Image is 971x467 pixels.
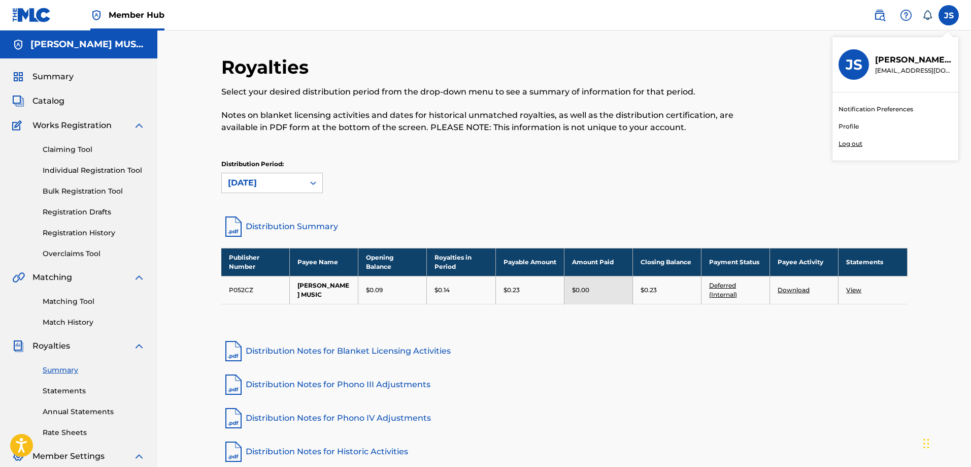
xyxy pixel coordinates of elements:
span: JS [944,10,954,22]
th: Publisher Number [221,248,290,276]
img: pdf [221,406,246,430]
h3: JS [846,56,862,74]
div: Notifications [922,10,932,20]
p: John Safranko [875,54,952,66]
iframe: Chat Widget [920,418,971,467]
img: pdf [221,440,246,464]
a: CatalogCatalog [12,95,64,107]
th: Statements [839,248,907,276]
a: View [846,286,861,294]
a: Matching Tool [43,296,145,307]
img: MLC Logo [12,8,51,22]
th: Payable Amount [495,248,564,276]
a: Match History [43,317,145,328]
a: Rate Sheets [43,427,145,438]
a: Annual Statements [43,407,145,417]
th: Closing Balance [632,248,701,276]
span: Works Registration [32,119,112,132]
a: Overclaims Tool [43,248,145,259]
a: Claiming Tool [43,144,145,155]
img: search [874,9,886,21]
h2: Royalties [221,56,314,79]
th: Opening Balance [358,248,427,276]
a: Bulk Registration Tool [43,186,145,197]
a: Registration Drafts [43,207,145,217]
img: Accounts [12,39,24,51]
img: pdf [221,339,246,363]
div: [DATE] [228,177,298,189]
span: Royalties [32,340,70,352]
img: expand [133,271,145,284]
span: Member Settings [32,450,105,462]
a: Distribution Notes for Phono III Adjustments [221,372,908,397]
p: $0.09 [366,286,383,295]
td: [PERSON_NAME] MUSIC [290,276,358,304]
img: Royalties [12,340,24,352]
div: Drag [923,428,929,459]
p: Log out [839,139,862,148]
span: Catalog [32,95,64,107]
img: expand [133,450,145,462]
div: Help [896,5,916,25]
p: $0.23 [504,286,520,295]
p: Select your desired distribution period from the drop-down menu to see a summary of information f... [221,86,750,98]
img: Member Settings [12,450,24,462]
p: $0.23 [641,286,657,295]
a: Profile [839,122,859,131]
img: Catalog [12,95,24,107]
a: Summary [43,365,145,376]
img: expand [133,119,145,132]
span: Summary [32,71,74,83]
a: Distribution Summary [221,214,908,239]
p: $0.14 [434,286,450,295]
img: help [900,9,912,21]
th: Royalties in Period [427,248,495,276]
th: Payment Status [701,248,769,276]
a: Distribution Notes for Historic Activities [221,440,908,464]
a: Individual Registration Tool [43,165,145,176]
img: Top Rightsholder [90,9,103,21]
img: Summary [12,71,24,83]
p: Distribution Period: [221,160,323,169]
th: Payee Activity [770,248,839,276]
a: SummarySummary [12,71,74,83]
img: Matching [12,271,25,284]
a: Deferred (Internal) [709,282,737,298]
img: distribution-summary-pdf [221,214,246,239]
a: Registration History [43,228,145,238]
p: jsafranko3819@gmail.com [875,66,952,75]
a: Public Search [869,5,890,25]
img: expand [133,340,145,352]
th: Payee Name [290,248,358,276]
img: pdf [221,372,246,397]
p: $0.00 [572,286,589,295]
a: Download [778,286,810,294]
a: Notification Preferences [839,105,913,114]
a: Distribution Notes for Blanket Licensing Activities [221,339,908,363]
a: Statements [43,386,145,396]
th: Amount Paid [564,248,632,276]
p: Notes on blanket licensing activities and dates for historical unmatched royalties, as well as th... [221,109,750,134]
img: Works Registration [12,119,25,132]
span: Member Hub [109,9,164,21]
a: Distribution Notes for Phono IV Adjustments [221,406,908,430]
div: User Menu [939,5,959,25]
td: P052CZ [221,276,290,304]
h5: JOHN SAFRANKO MUSIC [30,39,145,50]
span: Matching [32,271,72,284]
